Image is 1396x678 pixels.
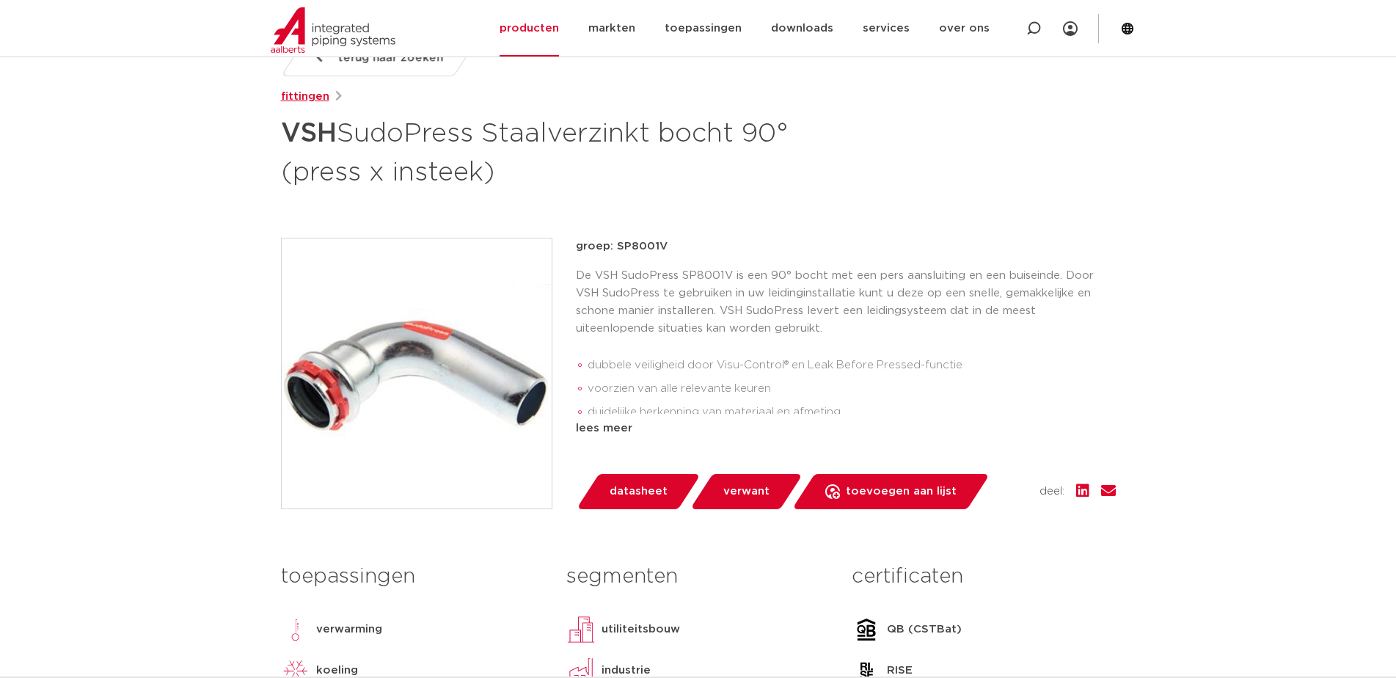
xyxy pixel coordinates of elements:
[281,562,544,591] h3: toepassingen
[852,562,1115,591] h3: certificaten
[576,267,1116,338] p: De VSH SudoPress SP8001V is een 90° bocht met een pers aansluiting en een buiseinde. Door VSH Sud...
[588,354,1116,377] li: dubbele veiligheid door Visu-Control® en Leak Before Pressed-functie
[281,615,310,644] img: verwarming
[280,40,477,76] a: terug naar zoeken
[281,88,329,106] a: fittingen
[610,480,668,503] span: datasheet
[602,621,680,638] p: utiliteitsbouw
[588,401,1116,424] li: duidelijke herkenning van materiaal en afmeting
[576,474,701,509] a: datasheet
[316,621,382,638] p: verwarming
[852,615,881,644] img: QB (CSTBat)
[338,46,443,70] span: terug naar zoeken
[566,562,830,591] h3: segmenten
[576,420,1116,437] div: lees meer
[887,621,962,638] p: QB (CSTBat)
[1039,483,1064,500] span: deel:
[281,120,337,147] strong: VSH
[588,377,1116,401] li: voorzien van alle relevante keuren
[282,238,552,508] img: Product Image for VSH SudoPress Staalverzinkt bocht 90° (press x insteek)
[846,480,957,503] span: toevoegen aan lijst
[690,474,803,509] a: verwant
[723,480,770,503] span: verwant
[576,238,1116,255] p: groep: SP8001V
[281,112,832,191] h1: SudoPress Staalverzinkt bocht 90° (press x insteek)
[566,615,596,644] img: utiliteitsbouw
